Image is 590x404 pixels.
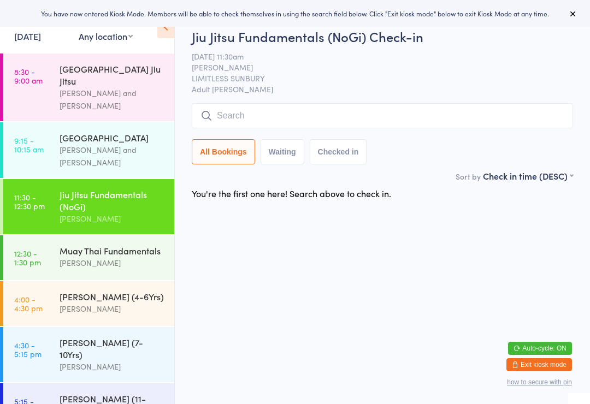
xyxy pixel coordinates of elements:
[483,170,573,182] div: Check in time (DESC)
[60,336,165,360] div: [PERSON_NAME] (7-10Yrs)
[3,54,174,121] a: 8:30 -9:00 am[GEOGRAPHIC_DATA] Jiu Jitsu[PERSON_NAME] and [PERSON_NAME]
[508,342,572,355] button: Auto-cycle: ON
[60,212,165,225] div: [PERSON_NAME]
[60,63,165,87] div: [GEOGRAPHIC_DATA] Jiu Jitsu
[507,378,572,386] button: how to secure with pin
[192,51,556,62] span: [DATE] 11:30am
[14,341,42,358] time: 4:30 - 5:15 pm
[192,139,255,164] button: All Bookings
[14,30,41,42] a: [DATE]
[14,136,44,153] time: 9:15 - 10:15 am
[60,245,165,257] div: Muay Thai Fundamentals
[192,187,391,199] div: You're the first one here! Search above to check in.
[14,193,45,210] time: 11:30 - 12:30 pm
[506,358,572,371] button: Exit kiosk mode
[60,87,165,112] div: [PERSON_NAME] and [PERSON_NAME]
[3,122,174,178] a: 9:15 -10:15 am[GEOGRAPHIC_DATA][PERSON_NAME] and [PERSON_NAME]
[17,9,573,18] div: You have now entered Kiosk Mode. Members will be able to check themselves in using the search fie...
[456,171,481,182] label: Sort by
[3,327,174,382] a: 4:30 -5:15 pm[PERSON_NAME] (7-10Yrs)[PERSON_NAME]
[79,30,133,42] div: Any location
[3,179,174,234] a: 11:30 -12:30 pmJiu Jitsu Fundamentals (NoGi)[PERSON_NAME]
[60,302,165,315] div: [PERSON_NAME]
[192,27,573,45] h2: Jiu Jitsu Fundamentals (NoGi) Check-in
[60,132,165,144] div: [GEOGRAPHIC_DATA]
[14,249,41,266] time: 12:30 - 1:30 pm
[261,139,304,164] button: Waiting
[14,67,43,85] time: 8:30 - 9:00 am
[60,257,165,269] div: [PERSON_NAME]
[192,84,573,94] span: Adult [PERSON_NAME]
[60,290,165,302] div: [PERSON_NAME] (4-6Yrs)
[3,235,174,280] a: 12:30 -1:30 pmMuay Thai Fundamentals[PERSON_NAME]
[60,360,165,373] div: [PERSON_NAME]
[192,103,573,128] input: Search
[60,144,165,169] div: [PERSON_NAME] and [PERSON_NAME]
[192,62,556,73] span: [PERSON_NAME]
[3,281,174,326] a: 4:00 -4:30 pm[PERSON_NAME] (4-6Yrs)[PERSON_NAME]
[192,73,556,84] span: LIMITLESS SUNBURY
[14,295,43,312] time: 4:00 - 4:30 pm
[60,188,165,212] div: Jiu Jitsu Fundamentals (NoGi)
[310,139,367,164] button: Checked in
